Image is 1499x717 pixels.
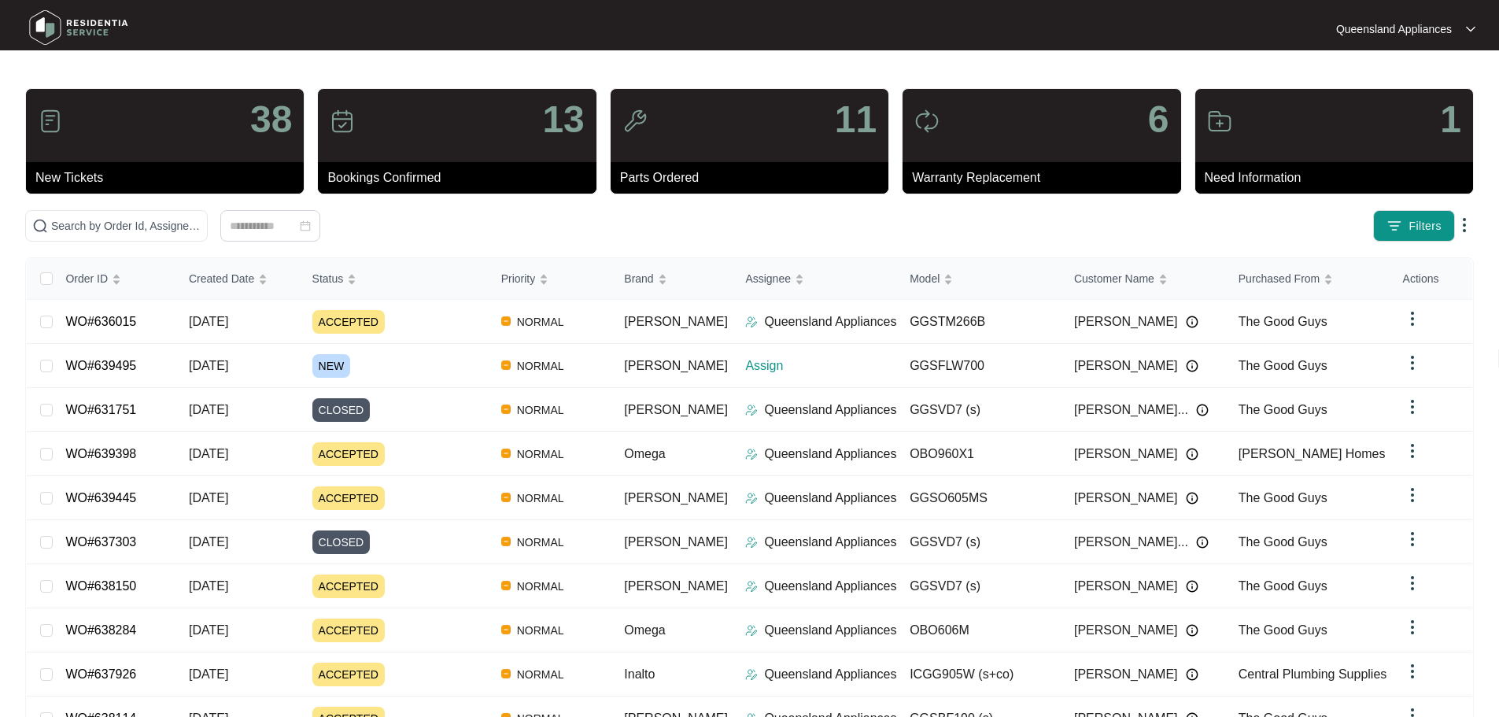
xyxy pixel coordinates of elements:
[620,168,888,187] p: Parts Ordered
[745,357,897,375] p: Assign
[624,447,665,460] span: Omega
[1390,258,1472,300] th: Actions
[764,445,896,464] p: Queensland Appliances
[622,109,648,134] img: icon
[1403,309,1422,328] img: dropdown arrow
[624,315,728,328] span: [PERSON_NAME]
[1239,579,1327,593] span: The Good Guys
[489,258,612,300] th: Priority
[1386,218,1402,234] img: filter icon
[897,520,1061,564] td: GGSVD7 (s)
[511,445,570,464] span: NORMAL
[38,109,63,134] img: icon
[542,101,584,139] p: 13
[1074,577,1178,596] span: [PERSON_NAME]
[1074,621,1178,640] span: [PERSON_NAME]
[312,354,351,378] span: NEW
[189,535,228,549] span: [DATE]
[912,168,1180,187] p: Warranty Replacement
[764,312,896,331] p: Queensland Appliances
[189,270,254,287] span: Created Date
[501,669,511,678] img: Vercel Logo
[1186,360,1198,372] img: Info icon
[897,258,1061,300] th: Model
[501,449,511,458] img: Vercel Logo
[624,359,728,372] span: [PERSON_NAME]
[330,109,355,134] img: icon
[511,357,570,375] span: NORMAL
[511,401,570,419] span: NORMAL
[65,403,136,416] a: WO#631751
[189,579,228,593] span: [DATE]
[501,493,511,502] img: Vercel Logo
[1239,270,1320,287] span: Purchased From
[1239,447,1386,460] span: [PERSON_NAME] Homes
[764,489,896,508] p: Queensland Appliances
[312,619,385,642] span: ACCEPTED
[1403,662,1422,681] img: dropdown arrow
[1440,101,1461,139] p: 1
[1074,489,1178,508] span: [PERSON_NAME]
[745,536,758,549] img: Assigner Icon
[501,360,511,370] img: Vercel Logo
[511,533,570,552] span: NORMAL
[897,432,1061,476] td: OBO960X1
[1148,101,1169,139] p: 6
[835,101,877,139] p: 11
[745,580,758,593] img: Assigner Icon
[1074,665,1178,684] span: [PERSON_NAME]
[624,579,728,593] span: [PERSON_NAME]
[624,403,728,416] span: [PERSON_NAME]
[511,489,570,508] span: NORMAL
[745,668,758,681] img: Assigner Icon
[1074,401,1188,419] span: [PERSON_NAME]...
[611,258,733,300] th: Brand
[733,258,897,300] th: Assignee
[312,310,385,334] span: ACCEPTED
[1074,445,1178,464] span: [PERSON_NAME]
[1373,210,1455,242] button: filter iconFilters
[624,623,665,637] span: Omega
[312,270,344,287] span: Status
[65,623,136,637] a: WO#638284
[1239,359,1327,372] span: The Good Guys
[1074,270,1154,287] span: Customer Name
[1239,315,1327,328] span: The Good Guys
[897,564,1061,608] td: GGSVD7 (s)
[1403,442,1422,460] img: dropdown arrow
[1074,312,1178,331] span: [PERSON_NAME]
[327,168,596,187] p: Bookings Confirmed
[1403,574,1422,593] img: dropdown arrow
[501,405,511,414] img: Vercel Logo
[511,621,570,640] span: NORMAL
[764,577,896,596] p: Queensland Appliances
[910,270,940,287] span: Model
[1074,357,1178,375] span: [PERSON_NAME]
[189,667,228,681] span: [DATE]
[189,623,228,637] span: [DATE]
[1336,21,1452,37] p: Queensland Appliances
[897,388,1061,432] td: GGSVD7 (s)
[745,624,758,637] img: Assigner Icon
[764,533,896,552] p: Queensland Appliances
[1226,258,1390,300] th: Purchased From
[312,398,371,422] span: CLOSED
[1409,218,1442,235] span: Filters
[897,300,1061,344] td: GGSTM266B
[1186,492,1198,504] img: Info icon
[65,535,136,549] a: WO#637303
[189,403,228,416] span: [DATE]
[624,270,653,287] span: Brand
[1403,353,1422,372] img: dropdown arrow
[764,665,896,684] p: Queensland Appliances
[312,530,371,554] span: CLOSED
[51,217,201,235] input: Search by Order Id, Assignee Name, Customer Name, Brand and Model
[24,4,134,51] img: residentia service logo
[897,652,1061,697] td: ICGG905W (s+co)
[65,270,108,287] span: Order ID
[897,344,1061,388] td: GGSFLW700
[1403,397,1422,416] img: dropdown arrow
[501,270,536,287] span: Priority
[745,448,758,460] img: Assigner Icon
[1455,216,1474,235] img: dropdown arrow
